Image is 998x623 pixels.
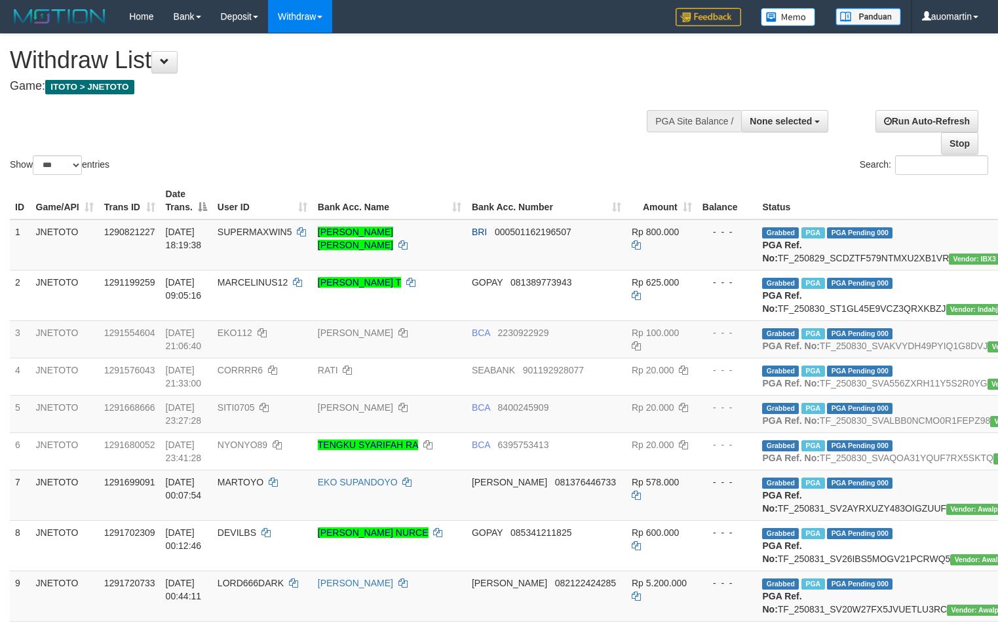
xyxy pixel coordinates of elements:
[498,402,549,413] span: Copy 8400245909 to clipboard
[498,440,549,450] span: Copy 6395753413 to clipboard
[10,520,31,571] td: 8
[702,438,752,451] div: - - -
[762,378,819,388] b: PGA Ref. No:
[472,277,503,288] span: GOPAY
[801,403,824,414] span: Marked by auofahmi
[104,227,155,237] span: 1290821227
[218,578,284,588] span: LORD666DARK
[33,155,82,175] select: Showentries
[702,526,752,539] div: - - -
[762,341,819,351] b: PGA Ref. No:
[31,320,99,358] td: JNETOTO
[31,270,99,320] td: JNETOTO
[472,328,490,338] span: BCA
[104,477,155,487] span: 1291699091
[632,402,674,413] span: Rp 20.000
[941,132,978,155] a: Stop
[166,578,202,601] span: [DATE] 00:44:11
[555,477,616,487] span: Copy 081376446733 to clipboard
[801,227,824,238] span: Marked by auowiliam
[762,591,801,614] b: PGA Ref. No:
[762,278,799,289] span: Grabbed
[104,402,155,413] span: 1291668666
[632,578,687,588] span: Rp 5.200.000
[762,328,799,339] span: Grabbed
[697,182,758,219] th: Balance
[762,578,799,590] span: Grabbed
[166,527,202,551] span: [DATE] 00:12:46
[801,366,824,377] span: Marked by auowiliam
[45,80,134,94] span: ITOTO > JNETOTO
[632,440,674,450] span: Rp 20.000
[10,219,31,271] td: 1
[318,328,393,338] a: [PERSON_NAME]
[10,432,31,470] td: 6
[318,527,429,538] a: [PERSON_NAME] NURCE
[702,476,752,489] div: - - -
[762,453,819,463] b: PGA Ref. No:
[10,7,109,26] img: MOTION_logo.png
[762,403,799,414] span: Grabbed
[218,277,288,288] span: MARCELINUS12
[212,182,313,219] th: User ID: activate to sort column ascending
[801,578,824,590] span: Marked by auonisif
[31,432,99,470] td: JNETOTO
[472,227,487,237] span: BRI
[762,290,801,314] b: PGA Ref. No:
[166,402,202,426] span: [DATE] 23:27:28
[318,477,398,487] a: EKO SUPANDOYO
[99,182,161,219] th: Trans ID: activate to sort column ascending
[762,240,801,263] b: PGA Ref. No:
[31,470,99,520] td: JNETOTO
[318,365,338,375] a: RATI
[31,219,99,271] td: JNETOTO
[10,320,31,358] td: 3
[750,116,812,126] span: None selected
[632,365,674,375] span: Rp 20.000
[762,227,799,238] span: Grabbed
[510,527,571,538] span: Copy 085341211825 to clipboard
[761,8,816,26] img: Button%20Memo.svg
[647,110,741,132] div: PGA Site Balance /
[104,328,155,338] span: 1291554604
[10,182,31,219] th: ID
[762,490,801,514] b: PGA Ref. No:
[702,276,752,289] div: - - -
[31,520,99,571] td: JNETOTO
[702,225,752,238] div: - - -
[166,227,202,250] span: [DATE] 18:19:38
[31,182,99,219] th: Game/API: activate to sort column ascending
[632,477,679,487] span: Rp 578.000
[166,440,202,463] span: [DATE] 23:41:28
[801,278,824,289] span: Marked by auoradja
[827,528,892,539] span: PGA Pending
[801,328,824,339] span: Marked by auowiliam
[10,80,652,93] h4: Game:
[827,440,892,451] span: PGA Pending
[467,182,626,219] th: Bank Acc. Number: activate to sort column ascending
[762,440,799,451] span: Grabbed
[10,395,31,432] td: 5
[218,328,252,338] span: EKO112
[166,328,202,351] span: [DATE] 21:06:40
[472,365,515,375] span: SEABANK
[895,155,988,175] input: Search:
[632,527,679,538] span: Rp 600.000
[318,578,393,588] a: [PERSON_NAME]
[472,578,547,588] span: [PERSON_NAME]
[632,328,679,338] span: Rp 100.000
[31,358,99,395] td: JNETOTO
[762,528,799,539] span: Grabbed
[555,578,616,588] span: Copy 082122424285 to clipboard
[472,527,503,538] span: GOPAY
[762,478,799,489] span: Grabbed
[318,277,401,288] a: [PERSON_NAME] T
[104,578,155,588] span: 1291720733
[523,365,584,375] span: Copy 901192928077 to clipboard
[218,365,263,375] span: CORRRR6
[472,440,490,450] span: BCA
[626,182,697,219] th: Amount: activate to sort column ascending
[31,571,99,621] td: JNETOTO
[498,328,549,338] span: Copy 2230922929 to clipboard
[827,366,892,377] span: PGA Pending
